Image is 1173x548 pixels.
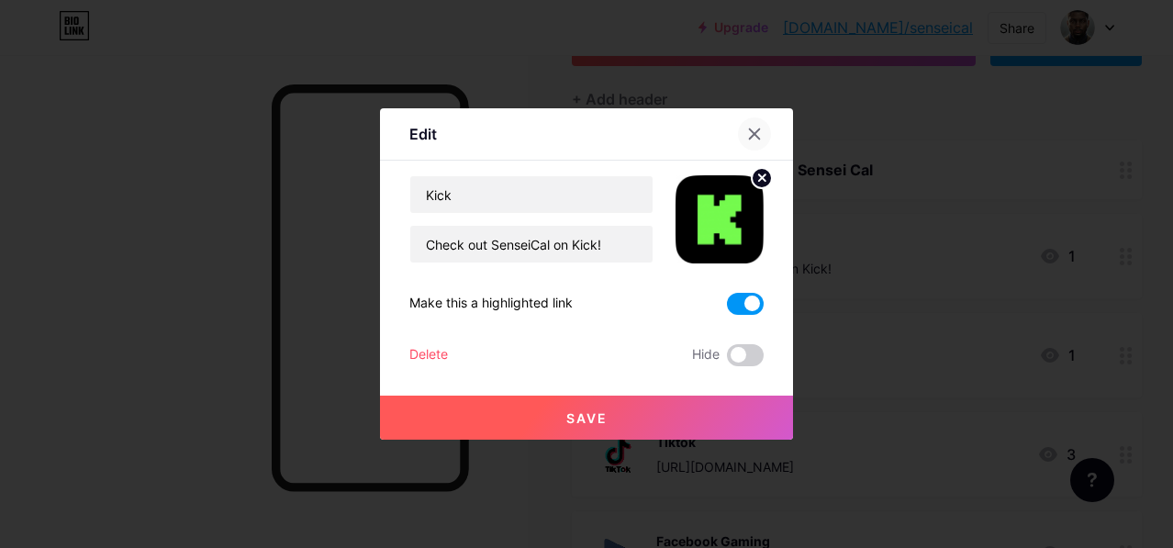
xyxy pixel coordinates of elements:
[409,344,448,366] div: Delete
[409,293,573,315] div: Make this a highlighted link
[410,176,653,213] input: Title
[409,123,437,145] div: Edit
[380,396,793,440] button: Save
[410,226,653,263] input: URL
[566,410,608,426] span: Save
[676,175,764,263] img: link_thumbnail
[692,344,720,366] span: Hide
